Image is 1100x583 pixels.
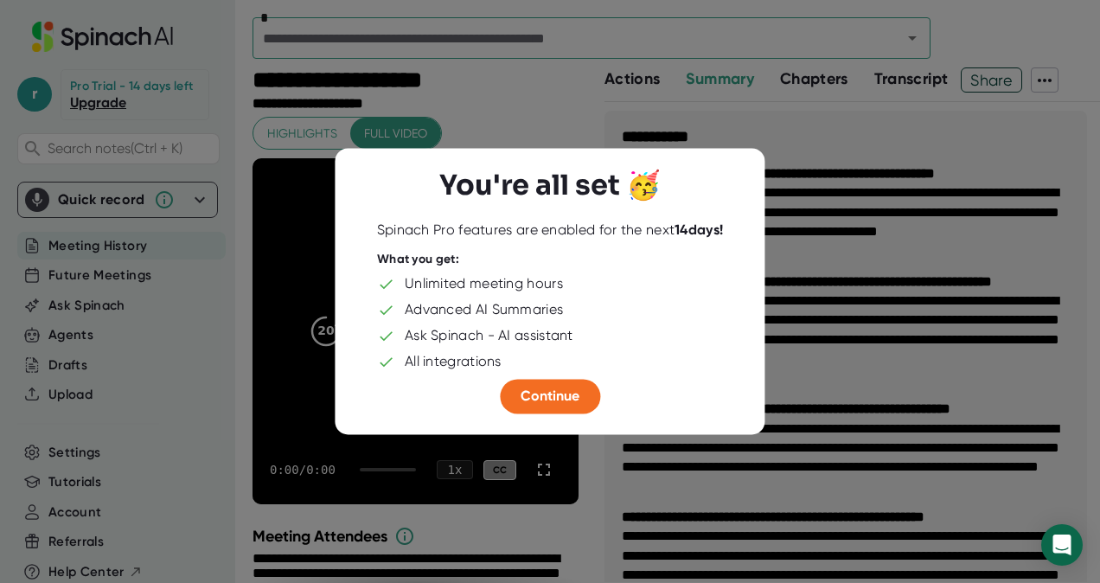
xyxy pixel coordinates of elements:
div: Advanced AI Summaries [405,302,563,319]
div: Spinach Pro features are enabled for the next [377,221,724,239]
div: All integrations [405,354,502,371]
span: Continue [521,388,579,405]
div: Unlimited meeting hours [405,276,563,293]
div: Open Intercom Messenger [1041,524,1083,566]
h3: You're all set 🥳 [439,169,661,202]
div: Ask Spinach - AI assistant [405,328,573,345]
div: What you get: [377,252,459,267]
button: Continue [500,380,600,414]
b: 14 days! [675,221,723,238]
